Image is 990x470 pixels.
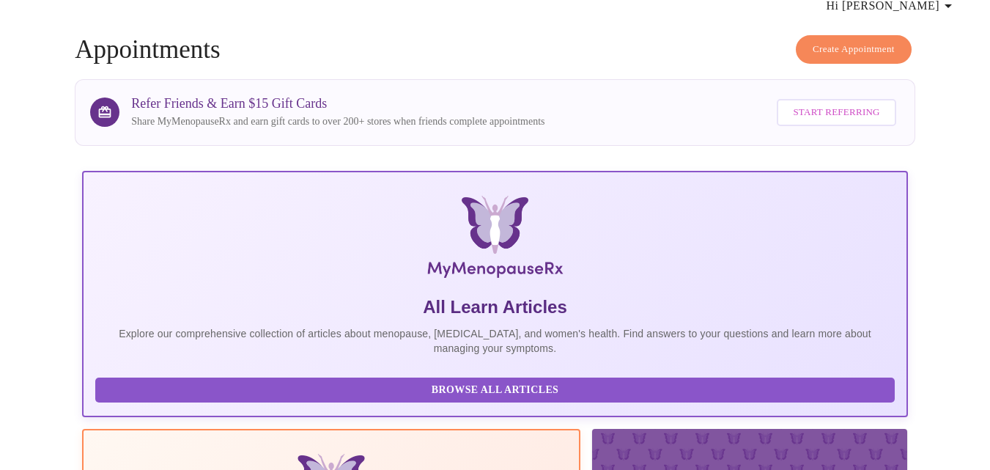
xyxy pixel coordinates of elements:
[95,378,895,403] button: Browse All Articles
[793,104,879,121] span: Start Referring
[773,92,899,133] a: Start Referring
[95,295,895,319] h5: All Learn Articles
[813,41,895,58] span: Create Appointment
[131,114,544,129] p: Share MyMenopauseRx and earn gift cards to over 200+ stores when friends complete appointments
[219,196,770,284] img: MyMenopauseRx Logo
[131,96,544,111] h3: Refer Friends & Earn $15 Gift Cards
[796,35,912,64] button: Create Appointment
[110,381,880,400] span: Browse All Articles
[75,35,915,65] h4: Appointments
[95,383,898,395] a: Browse All Articles
[95,326,895,356] p: Explore our comprehensive collection of articles about menopause, [MEDICAL_DATA], and women's hea...
[777,99,895,126] button: Start Referring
